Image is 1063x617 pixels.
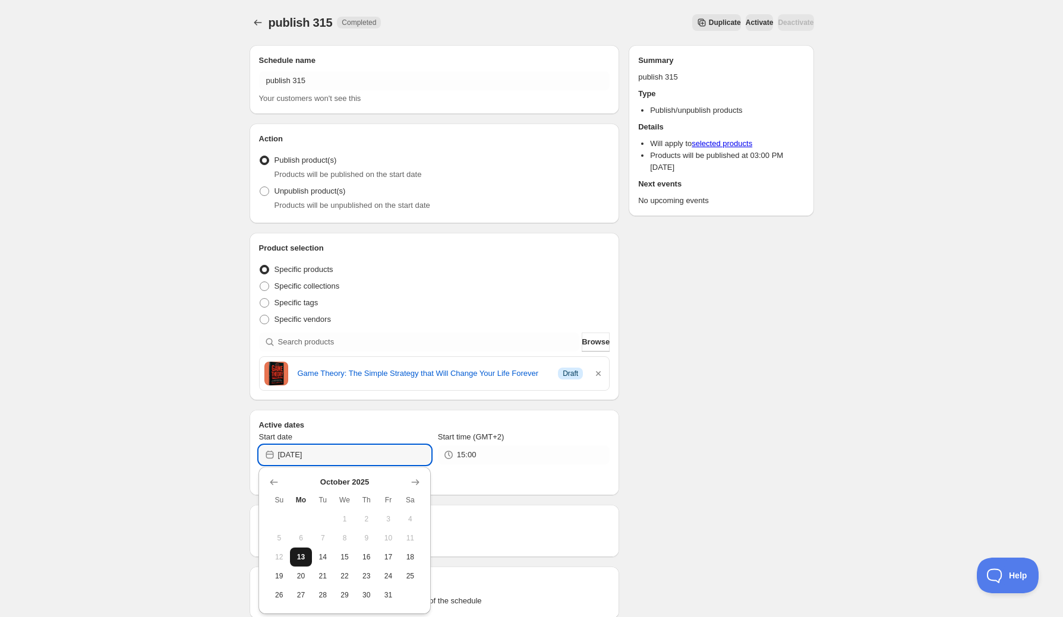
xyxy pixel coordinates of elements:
[404,533,417,543] span: 11
[290,529,312,548] button: Monday October 6 2025
[275,281,340,290] span: Specific collections
[360,571,373,581] span: 23
[746,14,774,31] button: Activate
[339,552,351,562] span: 15
[650,105,804,116] li: Publish/unpublish products
[334,548,356,567] button: Wednesday October 15 2025
[273,495,285,505] span: Su
[317,571,329,581] span: 21
[317,552,329,562] span: 14
[312,586,334,605] button: Tuesday October 28 2025
[377,529,399,548] button: Friday October 10 2025
[259,419,610,431] h2: Active dates
[334,491,356,510] th: Wednesday
[382,571,395,581] span: 24
[638,88,804,100] h2: Type
[355,491,377,510] th: Thursday
[582,333,610,352] button: Browse
[382,514,395,524] span: 3
[334,586,356,605] button: Wednesday October 29 2025
[404,495,417,505] span: Sa
[259,432,292,441] span: Start date
[317,533,329,543] span: 7
[275,298,318,307] span: Specific tags
[268,567,290,586] button: Sunday October 19 2025
[290,548,312,567] button: Today Monday October 13 2025
[259,133,610,145] h2: Action
[563,369,578,378] span: Draft
[404,552,417,562] span: 18
[264,362,288,385] img: Cover image of Game Theory: The Simple Strategy that Will Change Your Life Forever by Tyler Andre...
[278,333,580,352] input: Search products
[273,571,285,581] span: 19
[275,201,430,210] span: Products will be unpublished on the start date
[334,510,356,529] button: Wednesday October 1 2025
[259,514,610,526] h2: Repeating
[339,514,351,524] span: 1
[295,571,307,581] span: 20
[399,567,421,586] button: Saturday October 25 2025
[382,590,395,600] span: 31
[377,586,399,605] button: Friday October 31 2025
[438,432,504,441] span: Start time (GMT+2)
[360,590,373,600] span: 30
[275,315,331,324] span: Specific vendors
[355,529,377,548] button: Thursday October 9 2025
[273,590,285,600] span: 26
[290,586,312,605] button: Monday October 27 2025
[382,533,395,543] span: 10
[295,552,307,562] span: 13
[977,558,1039,593] iframe: Toggle Customer Support
[399,491,421,510] th: Saturday
[404,571,417,581] span: 25
[334,529,356,548] button: Wednesday October 8 2025
[404,514,417,524] span: 4
[295,495,307,505] span: Mo
[377,491,399,510] th: Friday
[295,533,307,543] span: 6
[268,529,290,548] button: Sunday October 5 2025
[638,178,804,190] h2: Next events
[355,548,377,567] button: Thursday October 16 2025
[339,533,351,543] span: 8
[269,16,333,29] span: publish 315
[638,71,804,83] p: publish 315
[709,18,741,27] span: Duplicate
[268,586,290,605] button: Sunday October 26 2025
[317,590,329,600] span: 28
[339,571,351,581] span: 22
[355,586,377,605] button: Thursday October 30 2025
[407,474,424,491] button: Show next month, November 2025
[382,552,395,562] span: 17
[355,510,377,529] button: Thursday October 2 2025
[268,548,290,567] button: Sunday October 12 2025
[382,495,395,505] span: Fr
[582,336,610,348] span: Browse
[360,533,373,543] span: 9
[312,529,334,548] button: Tuesday October 7 2025
[259,576,610,588] h2: Tags
[638,195,804,207] p: No upcoming events
[275,156,337,164] span: Publish product(s)
[250,14,266,31] button: Schedules
[342,18,376,27] span: Completed
[259,242,610,254] h2: Product selection
[746,18,774,27] span: Activate
[399,529,421,548] button: Saturday October 11 2025
[317,495,329,505] span: Tu
[312,548,334,567] button: Tuesday October 14 2025
[266,474,282,491] button: Show previous month, September 2025
[377,567,399,586] button: Friday October 24 2025
[638,121,804,133] h2: Details
[339,495,351,505] span: We
[290,491,312,510] th: Monday
[399,548,421,567] button: Saturday October 18 2025
[377,510,399,529] button: Friday October 3 2025
[290,567,312,586] button: Monday October 20 2025
[295,590,307,600] span: 27
[692,139,752,148] a: selected products
[360,552,373,562] span: 16
[360,514,373,524] span: 2
[355,567,377,586] button: Thursday October 23 2025
[273,552,285,562] span: 12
